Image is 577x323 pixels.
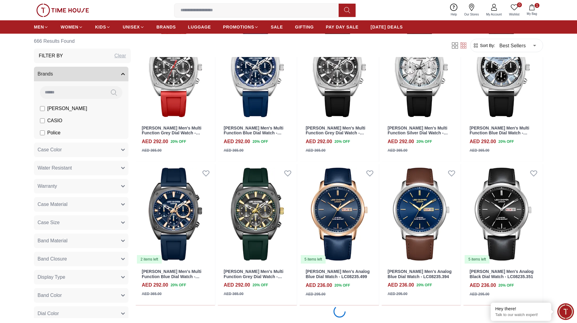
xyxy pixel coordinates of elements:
[61,22,83,32] a: WOMEN
[224,291,244,297] div: AED 365.00
[469,138,496,145] h4: AED 292.00
[271,22,283,32] a: SALE
[38,255,67,263] span: Band Closure
[38,237,68,244] span: Band Material
[382,21,461,121] a: Lee Cooper Men's Multi Function Silver Dial Watch - LC08237.331
[495,37,540,54] div: Best Sellers
[34,252,128,266] button: Band Closure
[34,288,128,303] button: Band Color
[473,42,495,49] button: Sort By:
[36,4,89,17] img: ...
[157,22,176,32] a: BRANDS
[34,179,128,193] button: Warranty
[300,164,379,264] img: Lee Cooper Men's Analog Blue Dial Watch - LC08235.499
[388,138,414,145] h4: AED 292.00
[223,22,259,32] a: PROMOTIONS
[136,164,215,264] img: Lee Cooper Men's Multi Function Blue Dial Watch - LC08237.099
[223,24,254,30] span: PROMOTIONS
[224,148,244,153] div: AED 365.00
[38,183,57,190] span: Warranty
[535,3,539,8] span: 1
[484,12,504,17] span: My Account
[142,281,168,289] h4: AED 292.00
[416,139,432,144] span: 20 % OFF
[300,164,379,264] a: Lee Cooper Men's Analog Blue Dial Watch - LC08235.4995 items left
[224,281,250,289] h4: AED 292.00
[142,291,161,297] div: AED 365.00
[136,164,215,264] a: Lee Cooper Men's Multi Function Blue Dial Watch - LC08237.0992 items left
[388,148,407,153] div: AED 365.00
[300,21,379,121] img: Lee Cooper Men's Multi Function Grey Dial Watch - LC08237.361
[388,291,407,297] div: AED 295.00
[469,291,489,297] div: AED 295.00
[34,215,128,230] button: Case Size
[517,2,522,7] span: 0
[301,255,326,264] div: 5 items left
[188,22,211,32] a: LUGGAGE
[136,21,215,121] img: Lee Cooper Men's Multi Function Grey Dial Watch - LC08237.468
[38,219,60,226] span: Case Size
[499,139,514,144] span: 20 % OFF
[47,117,62,124] span: CASIO
[123,24,140,30] span: UNISEX
[382,164,461,264] img: Lee Cooper Men's Analog Blue Dial Watch - LC08235.394
[137,255,162,264] div: 2 items left
[463,21,543,121] img: Lee Cooper Men's Multi Function Blue Dial Watch - LC08237.301
[463,164,543,264] a: Lee Cooper Men's Analog Black Dial Watch - LC08235.3515 items left
[142,148,161,153] div: AED 365.00
[469,269,533,279] a: [PERSON_NAME] Men's Analog Black Dial Watch - LC08235.351
[306,291,325,297] div: AED 295.00
[171,282,186,288] span: 20 % OFF
[142,126,201,141] a: [PERSON_NAME] Men's Multi Function Grey Dial Watch - LC08237.468
[34,67,128,81] button: Brands
[371,22,403,32] a: [DATE] DEALS
[447,2,461,18] a: Help
[40,130,45,135] input: Police
[38,164,72,172] span: Water Resistant
[38,292,62,299] span: Band Color
[469,282,496,289] h4: AED 236.00
[224,269,284,284] a: [PERSON_NAME] Men's Multi Function Grey Dial Watch - LC08237.065
[416,282,432,288] span: 20 % OFF
[40,118,45,123] input: CASIO
[34,22,48,32] a: MEN
[123,22,144,32] a: UNISEX
[34,34,131,49] h6: 666 Results Found
[40,106,45,111] input: [PERSON_NAME]
[114,52,126,59] div: Clear
[465,255,489,264] div: 5 items left
[34,161,128,175] button: Water Resistant
[334,283,350,288] span: 20 % OFF
[171,139,186,144] span: 20 % OFF
[495,312,547,318] p: Talk to our watch expert!
[39,52,63,59] h3: Filter By
[306,269,370,279] a: [PERSON_NAME] Men's Analog Blue Dial Watch - LC08235.499
[95,24,106,30] span: KIDS
[326,22,359,32] a: PAY DAY SALE
[506,2,523,18] a: 0Wishlist
[38,274,65,281] span: Display Type
[495,306,547,312] div: Hey there!
[38,201,68,208] span: Case Material
[157,24,176,30] span: BRANDS
[306,282,332,289] h4: AED 236.00
[306,138,332,145] h4: AED 292.00
[47,105,87,112] span: [PERSON_NAME]
[224,138,250,145] h4: AED 292.00
[479,42,495,49] span: Sort By:
[371,24,403,30] span: [DATE] DEALS
[524,12,539,16] span: My Bag
[295,22,314,32] a: GIFTING
[334,139,350,144] span: 20 % OFF
[34,306,128,321] button: Dial Color
[326,24,359,30] span: PAY DAY SALE
[462,12,481,17] span: Our Stores
[448,12,459,17] span: Help
[253,282,268,288] span: 20 % OFF
[469,148,489,153] div: AED 365.00
[34,270,128,284] button: Display Type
